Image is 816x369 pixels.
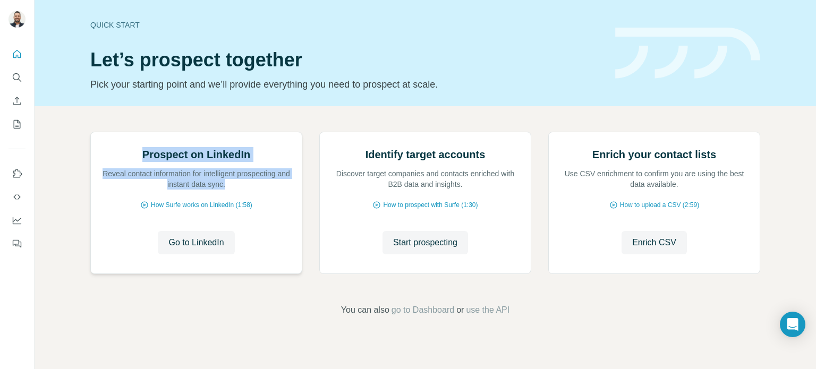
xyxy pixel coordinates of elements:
[559,168,749,190] p: Use CSV enrichment to confirm you are using the best data available.
[142,147,250,162] h2: Prospect on LinkedIn
[90,20,602,30] div: Quick start
[622,231,687,254] button: Enrich CSV
[456,304,464,316] span: or
[158,231,234,254] button: Go to LinkedIn
[8,11,25,28] img: Avatar
[90,49,602,71] h1: Let’s prospect together
[620,200,699,210] span: How to upload a CSV (2:59)
[8,115,25,134] button: My lists
[341,304,389,316] span: You can also
[365,147,486,162] h2: Identify target accounts
[392,304,454,316] button: go to Dashboard
[330,168,520,190] p: Discover target companies and contacts enriched with B2B data and insights.
[8,68,25,87] button: Search
[393,236,457,249] span: Start prospecting
[632,236,676,249] span: Enrich CSV
[8,164,25,183] button: Use Surfe on LinkedIn
[8,234,25,253] button: Feedback
[151,200,252,210] span: How Surfe works on LinkedIn (1:58)
[90,77,602,92] p: Pick your starting point and we’ll provide everything you need to prospect at scale.
[8,91,25,110] button: Enrich CSV
[383,200,478,210] span: How to prospect with Surfe (1:30)
[8,187,25,207] button: Use Surfe API
[101,168,291,190] p: Reveal contact information for intelligent prospecting and instant data sync.
[8,45,25,64] button: Quick start
[168,236,224,249] span: Go to LinkedIn
[466,304,509,316] button: use the API
[780,312,805,337] div: Open Intercom Messenger
[615,28,760,79] img: banner
[8,211,25,230] button: Dashboard
[382,231,468,254] button: Start prospecting
[592,147,716,162] h2: Enrich your contact lists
